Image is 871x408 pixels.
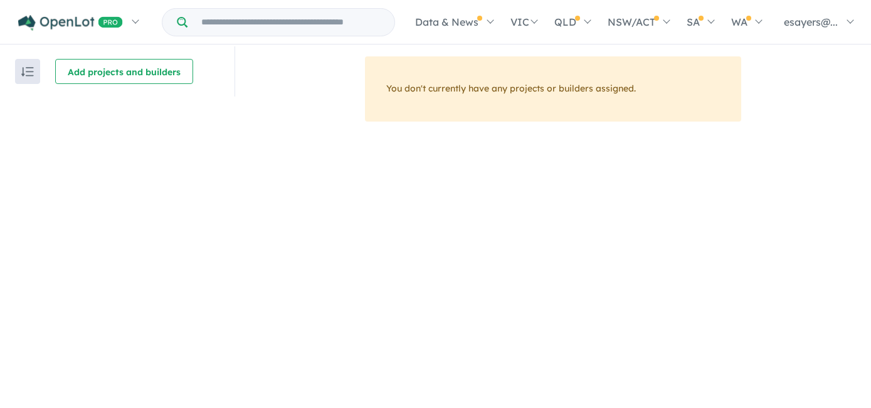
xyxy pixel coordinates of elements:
span: esayers@... [784,16,838,28]
div: You don't currently have any projects or builders assigned. [365,56,741,122]
input: Try estate name, suburb, builder or developer [190,9,392,36]
img: sort.svg [21,67,34,76]
button: Add projects and builders [55,59,193,84]
img: Openlot PRO Logo White [18,15,123,31]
